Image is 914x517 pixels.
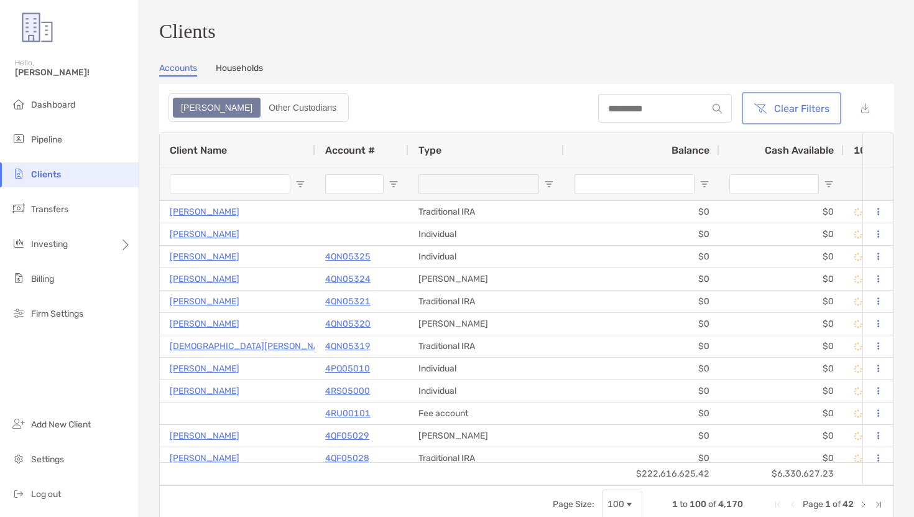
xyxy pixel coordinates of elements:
[31,274,54,284] span: Billing
[325,338,371,354] a: 4QN05319
[854,432,862,440] img: Processing Data icon
[719,380,844,402] div: $0
[564,463,719,485] div: $222,616,625.42
[389,179,399,189] button: Open Filter Menu
[170,249,239,264] a: [PERSON_NAME]
[325,428,369,444] p: 4QF05029
[719,447,844,469] div: $0
[564,358,719,380] div: $0
[170,383,239,399] a: [PERSON_NAME]
[170,204,239,220] p: [PERSON_NAME]
[11,416,26,431] img: add_new_client icon
[719,268,844,290] div: $0
[11,131,26,146] img: pipeline icon
[854,342,862,351] img: Processing Data icon
[564,268,719,290] div: $0
[31,309,83,319] span: Firm Settings
[564,201,719,223] div: $0
[295,179,305,189] button: Open Filter Menu
[719,313,844,335] div: $0
[854,208,862,217] img: Processing Data icon
[854,365,862,373] img: Processing Data icon
[672,144,709,156] span: Balance
[825,499,831,510] span: 1
[744,95,839,122] button: Clear Filters
[170,450,239,466] a: [PERSON_NAME]
[168,93,349,122] div: segmented control
[15,67,131,78] span: [PERSON_NAME]!
[170,226,239,242] a: [PERSON_NAME]
[409,313,564,335] div: [PERSON_NAME]
[170,294,239,309] a: [PERSON_NAME]
[553,499,594,510] div: Page Size:
[216,63,263,77] a: Households
[859,500,869,510] div: Next Page
[170,338,334,354] a: [DEMOGRAPHIC_DATA][PERSON_NAME]
[325,450,369,466] a: 4QF05028
[409,425,564,447] div: [PERSON_NAME]
[544,179,554,189] button: Open Filter Menu
[170,428,239,444] a: [PERSON_NAME]
[690,499,706,510] span: 100
[765,144,834,156] span: Cash Available
[11,96,26,111] img: dashboard icon
[409,403,564,424] div: Fee account
[719,246,844,268] div: $0
[325,316,371,332] a: 4QN05320
[854,409,862,418] img: Processing Data icon
[803,499,823,510] span: Page
[409,447,564,469] div: Traditional IRA
[409,268,564,290] div: [PERSON_NAME]
[788,500,798,510] div: Previous Page
[718,499,743,510] span: 4,170
[719,335,844,357] div: $0
[159,63,197,77] a: Accounts
[719,425,844,447] div: $0
[325,383,370,399] a: 4RS05000
[824,179,834,189] button: Open Filter Menu
[729,174,819,194] input: Cash Available Filter Input
[418,144,441,156] span: Type
[564,447,719,469] div: $0
[325,249,371,264] a: 4QN05325
[11,451,26,466] img: settings icon
[854,230,862,239] img: Processing Data icon
[31,454,64,465] span: Settings
[699,179,709,189] button: Open Filter Menu
[174,99,259,116] div: Zoe
[262,99,343,116] div: Other Custodians
[409,358,564,380] div: Individual
[719,463,844,485] div: $6,330,627.23
[833,499,841,510] span: of
[11,486,26,501] img: logout icon
[15,5,60,50] img: Zoe Logo
[719,223,844,245] div: $0
[325,361,370,376] a: 4PQ05010
[719,201,844,223] div: $0
[719,358,844,380] div: $0
[11,201,26,216] img: transfers icon
[325,294,371,309] p: 4QN05321
[680,499,688,510] span: to
[325,271,371,287] p: 4QN05324
[31,489,61,500] span: Log out
[170,271,239,287] a: [PERSON_NAME]
[607,499,624,510] div: 100
[564,380,719,402] div: $0
[854,297,862,306] img: Processing Data icon
[170,144,227,156] span: Client Name
[409,291,564,312] div: Traditional IRA
[564,291,719,312] div: $0
[409,335,564,357] div: Traditional IRA
[842,499,854,510] span: 42
[672,499,678,510] span: 1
